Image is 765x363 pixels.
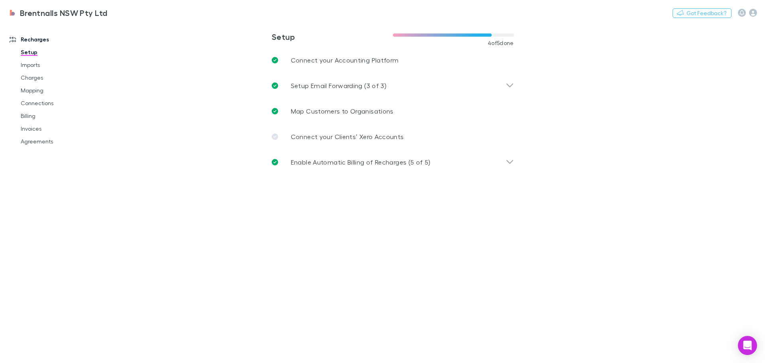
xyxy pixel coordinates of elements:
[738,336,757,355] div: Open Intercom Messenger
[2,33,108,46] a: Recharges
[13,84,108,97] a: Mapping
[291,81,386,90] p: Setup Email Forwarding (3 of 3)
[272,32,393,41] h3: Setup
[265,73,520,98] div: Setup Email Forwarding (3 of 3)
[20,8,108,18] h3: Brentnalls NSW Pty Ltd
[13,97,108,110] a: Connections
[291,132,404,141] p: Connect your Clients’ Xero Accounts
[291,106,394,116] p: Map Customers to Organisations
[265,124,520,149] a: Connect your Clients’ Xero Accounts
[13,59,108,71] a: Imports
[3,3,112,22] a: Brentnalls NSW Pty Ltd
[13,46,108,59] a: Setup
[8,8,17,18] img: Brentnalls NSW Pty Ltd's Logo
[291,157,431,167] p: Enable Automatic Billing of Recharges (5 of 5)
[13,135,108,148] a: Agreements
[265,149,520,175] div: Enable Automatic Billing of Recharges (5 of 5)
[13,110,108,122] a: Billing
[13,71,108,84] a: Charges
[265,98,520,124] a: Map Customers to Organisations
[265,47,520,73] a: Connect your Accounting Platform
[291,55,399,65] p: Connect your Accounting Platform
[673,8,732,18] button: Got Feedback?
[13,122,108,135] a: Invoices
[488,40,514,46] span: 4 of 5 done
